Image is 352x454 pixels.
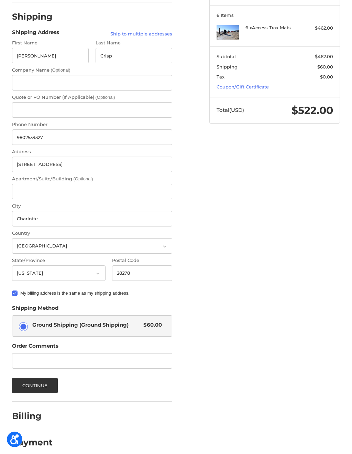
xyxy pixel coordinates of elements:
label: Quote or PO Number (If Applicable) [12,94,173,101]
label: City [12,203,173,210]
span: $60.00 [140,321,162,329]
legend: Shipping Address [12,29,59,40]
label: Company Name [12,67,173,74]
small: (Optional) [74,176,93,181]
h2: Billing [12,411,52,421]
h2: Payment [12,437,53,448]
legend: Shipping Method [12,304,58,315]
legend: Order Comments [12,342,58,353]
span: $462.00 [315,54,333,59]
span: Tax [217,74,224,80]
a: Ship to multiple addresses [110,31,172,38]
small: (Optional) [96,95,115,100]
label: My billing address is the same as my shipping address. [12,291,173,296]
label: Address [12,148,173,155]
span: $60.00 [317,64,333,70]
a: Coupon/Gift Certificate [217,84,269,89]
span: Ground Shipping (Ground Shipping) [32,321,140,329]
div: $462.00 [304,25,333,32]
span: Subtotal [217,54,236,59]
label: First Name [12,40,89,46]
button: Continue [12,378,58,393]
span: Shipping [217,64,238,70]
span: $522.00 [291,104,333,117]
label: Apartment/Suite/Building [12,176,173,182]
span: $0.00 [320,74,333,80]
label: Phone Number [12,121,173,128]
label: Last Name [96,40,173,46]
span: Total (USD) [217,107,244,113]
small: (Optional) [51,67,70,73]
h2: Shipping [12,11,53,22]
label: Country [12,230,173,237]
h4: 6 x Access Trax Mats [245,25,302,30]
label: Postal Code [112,257,172,264]
label: State/Province [12,257,106,264]
h3: 6 Items [217,12,333,18]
